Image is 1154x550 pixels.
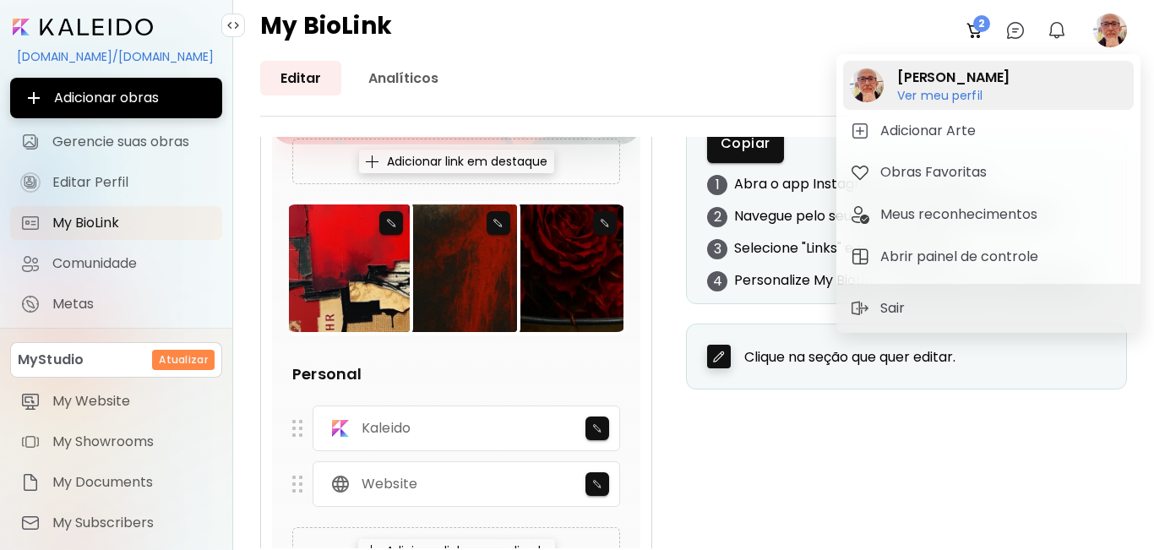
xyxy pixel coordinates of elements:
img: sign-out [850,298,870,319]
h5: Meus reconhecimentos [880,204,1042,225]
button: tabAbrir painel de controle [843,240,1134,274]
h2: [PERSON_NAME] [897,68,1010,88]
h5: Adicionar Arte [880,121,981,141]
button: tabObras Favoritas [843,155,1134,189]
h6: Ver meu perfil [897,88,1010,103]
p: Sair [880,298,911,319]
h5: Abrir painel de controle [880,247,1043,267]
img: tab [850,247,870,267]
button: sign-outSair [843,291,917,325]
img: tab [850,162,870,182]
h5: Obras Favoritas [880,162,992,182]
button: tabAdicionar Arte [843,114,1134,148]
img: tab [850,121,870,141]
button: tabMeus reconhecimentos [843,198,1134,231]
img: tab [850,204,870,225]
